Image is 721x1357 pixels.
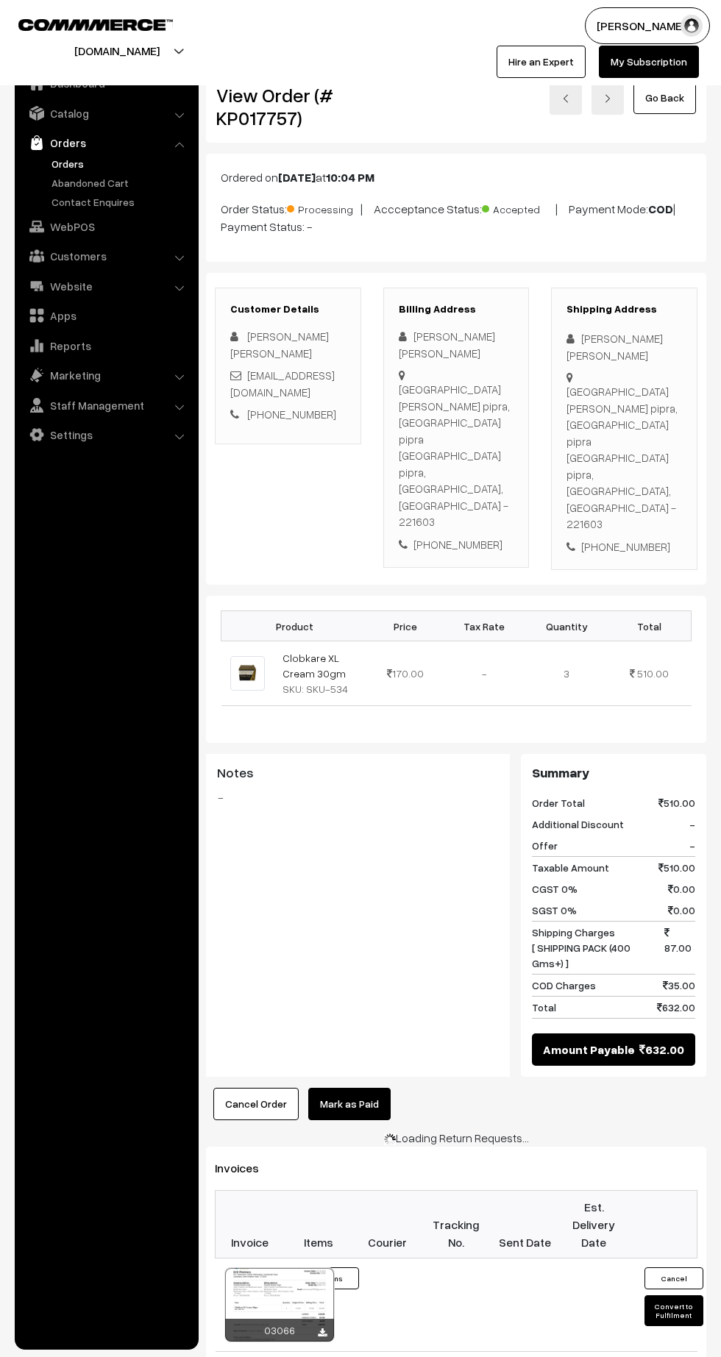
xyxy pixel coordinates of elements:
[566,383,682,533] div: [GEOGRAPHIC_DATA] [PERSON_NAME] pipra, [GEOGRAPHIC_DATA] pipra [GEOGRAPHIC_DATA] pipra, [GEOGRAPH...
[18,362,193,388] a: Marketing
[387,667,424,680] span: 170.00
[18,332,193,359] a: Reports
[230,330,329,360] span: [PERSON_NAME] [PERSON_NAME]
[689,838,695,853] span: -
[230,303,346,316] h3: Customer Details
[664,925,695,971] span: 87.00
[283,652,346,680] a: Clobkare XL Cream 30gm
[308,1088,391,1120] a: Mark as Paid
[637,667,669,680] span: 510.00
[18,273,193,299] a: Website
[18,15,147,32] a: COMMMERCE
[532,795,585,811] span: Order Total
[608,611,691,641] th: Total
[217,765,499,781] h3: Notes
[658,860,695,875] span: 510.00
[18,129,193,156] a: Orders
[213,1088,299,1120] button: Cancel Order
[668,881,695,897] span: 0.00
[18,19,173,30] img: COMMMERCE
[657,1000,695,1015] span: 632.00
[639,1041,684,1058] span: 632.00
[658,795,695,811] span: 510.00
[221,611,369,641] th: Product
[532,838,558,853] span: Offer
[532,977,596,993] span: COD Charges
[525,611,608,641] th: Quantity
[353,1191,422,1258] th: Courier
[18,100,193,127] a: Catalog
[48,156,193,171] a: Orders
[532,765,695,781] h3: Summary
[668,902,695,918] span: 0.00
[217,788,499,806] blockquote: -
[221,168,692,186] p: Ordered on at
[247,407,336,421] a: [PHONE_NUMBER]
[532,1000,556,1015] span: Total
[422,1191,491,1258] th: Tracking No.
[443,641,525,706] td: -
[689,816,695,832] span: -
[663,977,695,993] span: 35.00
[585,7,710,44] button: [PERSON_NAME]
[566,330,682,363] div: [PERSON_NAME] [PERSON_NAME]
[48,194,193,210] a: Contact Enquires
[561,94,570,103] img: left-arrow.png
[48,175,193,190] a: Abandoned Cart
[399,328,514,361] div: [PERSON_NAME] [PERSON_NAME]
[399,381,514,530] div: [GEOGRAPHIC_DATA] [PERSON_NAME] pipra, [GEOGRAPHIC_DATA] pipra [GEOGRAPHIC_DATA] pipra, [GEOGRAPH...
[644,1267,703,1289] button: Cancel
[18,392,193,419] a: Staff Management
[543,1041,635,1058] span: Amount Payable
[206,1129,706,1147] div: Loading Return Requests…
[230,368,335,399] a: [EMAIL_ADDRESS][DOMAIN_NAME]
[18,421,193,448] a: Settings
[566,303,682,316] h3: Shipping Address
[18,243,193,269] a: Customers
[564,667,569,680] span: 3
[284,1191,353,1258] th: Items
[532,860,609,875] span: Taxable Amount
[648,202,673,216] b: COD
[559,1191,628,1258] th: Est. Delivery Date
[599,46,699,78] a: My Subscription
[532,925,664,971] span: Shipping Charges [ SHIPPING PACK (400 Gms+) ]
[215,1161,277,1175] span: Invoices
[23,32,211,69] button: [DOMAIN_NAME]
[369,611,443,641] th: Price
[225,1319,334,1342] div: 03066
[644,1295,703,1326] button: Convert to Fulfilment
[532,881,578,897] span: CGST 0%
[399,536,514,553] div: [PHONE_NUMBER]
[497,46,586,78] a: Hire an Expert
[278,170,316,185] b: [DATE]
[482,198,555,217] span: Accepted
[681,15,703,37] img: user
[18,213,193,240] a: WebPOS
[216,84,361,129] h2: View Order (# KP017757)
[283,681,360,697] div: SKU: SKU-534
[287,198,360,217] span: Processing
[384,1133,396,1145] img: ajax-load-sm.gif
[532,816,624,832] span: Additional Discount
[443,611,525,641] th: Tax Rate
[18,302,193,329] a: Apps
[326,170,374,185] b: 10:04 PM
[532,902,577,918] span: SGST 0%
[221,198,692,235] p: Order Status: | Accceptance Status: | Payment Mode: | Payment Status: -
[566,538,682,555] div: [PHONE_NUMBER]
[216,1191,285,1258] th: Invoice
[491,1191,560,1258] th: Sent Date
[399,303,514,316] h3: Billing Address
[603,94,612,103] img: right-arrow.png
[230,656,265,691] img: CLOBKARE.jpeg
[633,82,696,114] a: Go Back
